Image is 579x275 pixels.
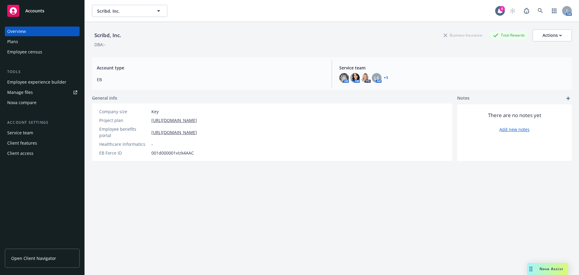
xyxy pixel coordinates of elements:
a: Employee census [5,47,80,57]
span: - [151,141,153,147]
div: Drag to move [527,263,535,275]
div: 8 [499,6,505,11]
img: photo [350,73,360,83]
span: Scribd, Inc. [97,8,149,14]
span: 001d000001vIzk4AAC [151,150,194,156]
img: photo [361,73,371,83]
div: Scribd, Inc. [92,31,124,39]
a: Switch app [548,5,560,17]
a: Add new notes [499,126,530,133]
a: Manage files [5,88,80,97]
span: General info [92,95,117,101]
a: Search [534,5,546,17]
div: Project plan [99,117,149,123]
div: Employee benefits portal [99,126,149,139]
a: Employee experience builder [5,77,80,87]
button: Scribd, Inc. [92,5,167,17]
a: Overview [5,27,80,36]
span: There are no notes yet [488,112,541,119]
a: +1 [384,76,388,80]
span: Nova Assist [539,266,563,271]
a: Nova compare [5,98,80,107]
span: Key [151,108,159,115]
div: Total Rewards [490,31,528,39]
div: Employee experience builder [7,77,66,87]
a: Client features [5,138,80,148]
div: Healthcare Informatics [99,141,149,147]
div: Nova compare [7,98,36,107]
span: Notes [457,95,470,102]
div: Overview [7,27,26,36]
div: Company size [99,108,149,115]
a: [URL][DOMAIN_NAME] [151,129,197,136]
div: Business Insurance [441,31,485,39]
span: Open Client Navigator [11,255,56,261]
div: Client access [7,149,33,158]
span: EB [97,76,324,83]
div: Tools [5,69,80,75]
a: add [565,95,572,102]
a: Start snowing [507,5,519,17]
div: DBA: - [94,41,106,48]
a: Report a Bug [520,5,533,17]
div: Employee census [7,47,42,57]
div: Service team [7,128,33,138]
img: photo [339,73,349,83]
div: Actions [543,30,562,41]
a: Service team [5,128,80,138]
button: Actions [533,29,572,41]
a: Plans [5,37,80,46]
div: Account settings [5,120,80,126]
span: Account type [97,65,324,71]
a: Client access [5,149,80,158]
div: Client features [7,138,37,148]
span: LS [374,75,379,81]
a: Accounts [5,2,80,19]
div: Manage files [7,88,33,97]
button: Nova Assist [527,263,568,275]
div: EB Force ID [99,150,149,156]
span: Accounts [25,8,44,13]
a: [URL][DOMAIN_NAME] [151,117,197,123]
div: Plans [7,37,18,46]
span: Service team [339,65,567,71]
